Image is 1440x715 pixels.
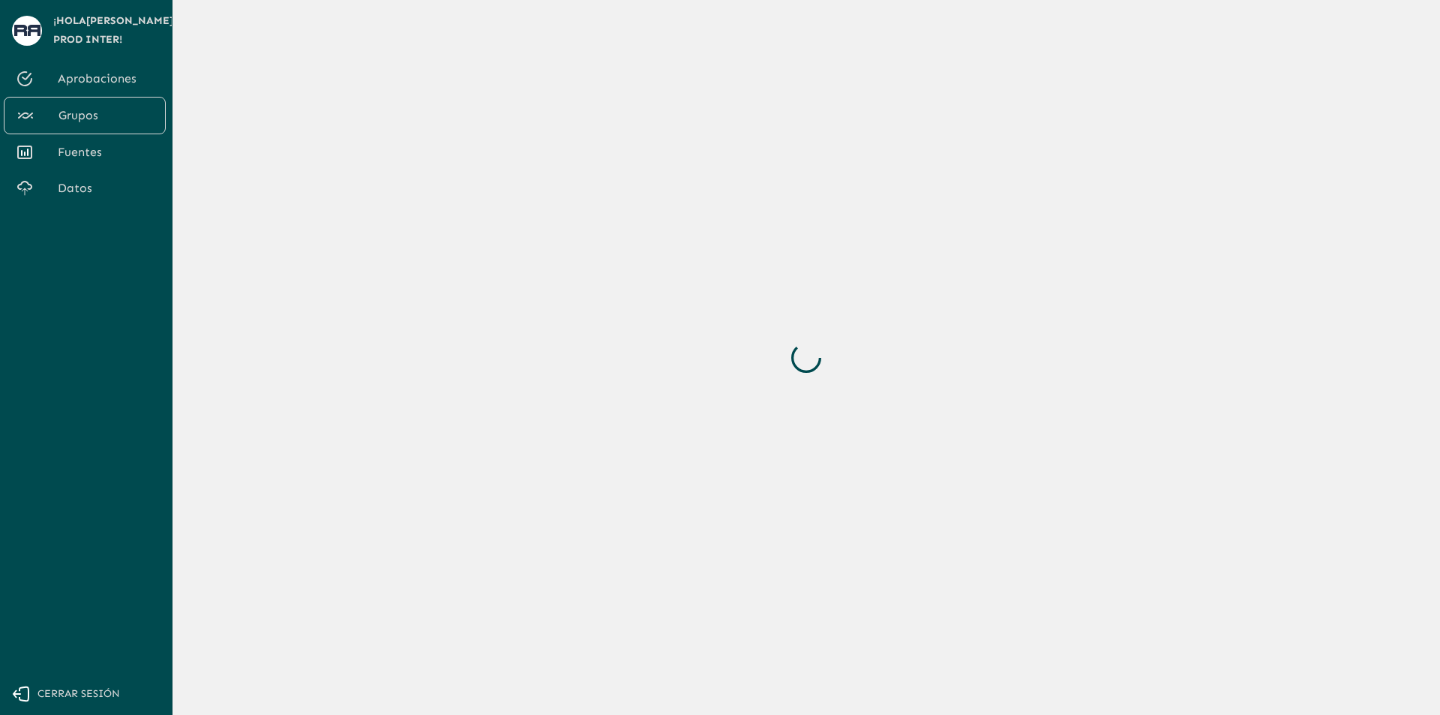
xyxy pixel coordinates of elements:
span: Aprobaciones [58,70,154,88]
span: Grupos [58,107,153,125]
a: Aprobaciones [4,61,166,97]
a: Datos [4,170,166,206]
span: Datos [58,179,154,197]
img: avatar [14,25,40,36]
span: Cerrar sesión [37,685,120,704]
span: Fuentes [58,143,154,161]
span: ¡Hola [PERSON_NAME] Prod Inter ! [53,12,174,49]
a: Grupos [4,97,166,134]
a: Fuentes [4,134,166,170]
